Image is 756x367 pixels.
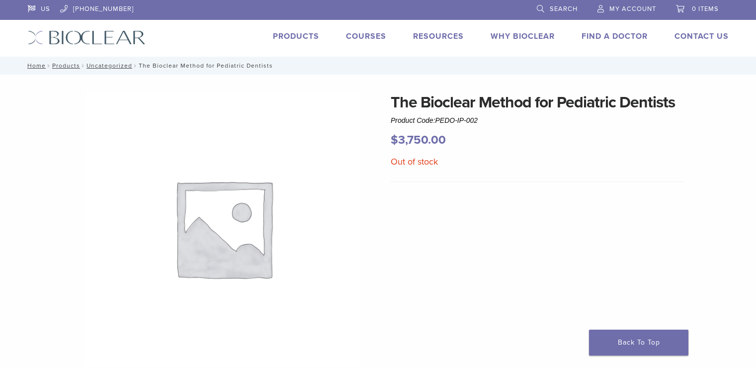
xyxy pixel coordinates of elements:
[550,5,578,13] span: Search
[692,5,719,13] span: 0 items
[273,31,319,41] a: Products
[413,31,464,41] a: Resources
[391,91,683,114] h1: The Bioclear Method for Pediatric Dentists
[589,330,688,356] a: Back To Top
[132,63,139,68] span: /
[52,62,80,69] a: Products
[391,133,446,147] bdi: 3,750.00
[80,63,86,68] span: /
[391,133,398,147] span: $
[582,31,648,41] a: Find A Doctor
[609,5,656,13] span: My Account
[86,62,132,69] a: Uncategorized
[491,31,555,41] a: Why Bioclear
[20,57,736,75] nav: The Bioclear Method for Pediatric Dentists
[24,62,46,69] a: Home
[346,31,386,41] a: Courses
[391,154,683,169] p: Out of stock
[46,63,52,68] span: /
[86,91,360,365] img: Awaiting product image
[28,30,146,45] img: Bioclear
[435,116,478,124] span: PEDO-IP-002
[391,116,478,124] span: Product Code:
[674,31,729,41] a: Contact Us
